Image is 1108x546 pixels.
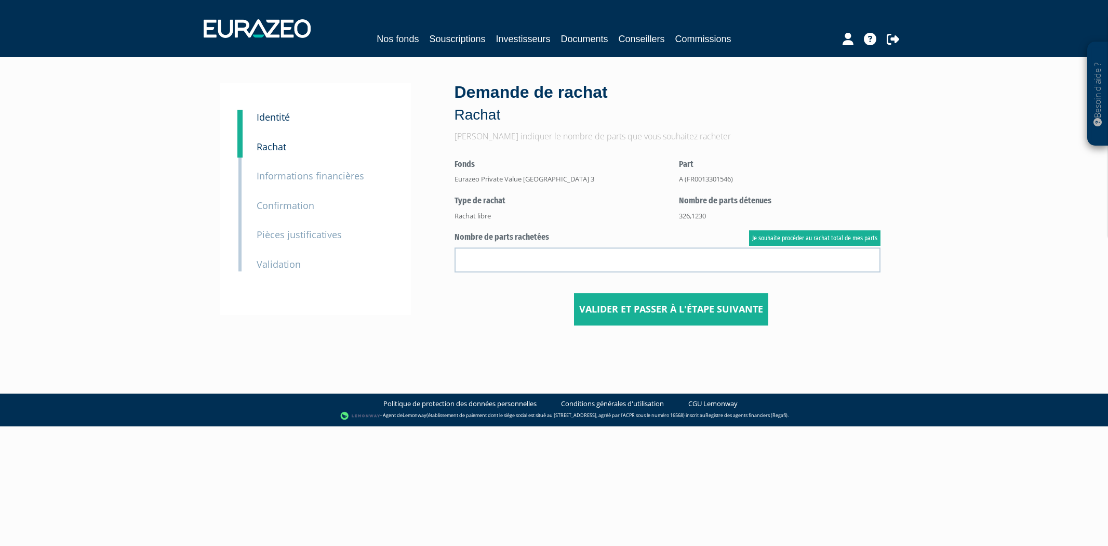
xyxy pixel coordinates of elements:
[688,399,738,409] a: CGU Lemonway
[455,81,888,125] div: Demande de rachat
[455,211,664,221] div: Rachat libre
[403,412,426,419] a: Lemonway
[257,258,301,270] small: Validation
[679,159,880,171] label: Part
[237,125,243,158] a: 2
[204,19,311,38] img: 1732889491-logotype_eurazeo_blanc_rvb.png
[455,131,888,142] p: [PERSON_NAME] indiquer le nombre de parts que vous souhaitez racheter
[429,32,485,46] a: Souscriptions
[455,105,888,125] p: Rachat
[257,140,286,153] small: Rachat
[679,211,880,221] div: 326,1230
[455,174,664,184] div: Eurazeo Private Value [GEOGRAPHIC_DATA] 3
[257,228,342,241] small: Pièces justificatives
[340,411,380,421] img: logo-lemonway.png
[574,293,768,326] input: Valider et passer à l'étape suivante
[1092,47,1104,141] p: Besoin d'aide ?
[257,111,290,123] small: Identité
[237,110,243,131] a: 1
[561,32,608,46] a: Documents
[257,170,364,182] small: Informations financières
[455,159,664,171] label: Fonds
[619,32,665,46] a: Conseillers
[383,399,537,409] a: Politique de protection des données personnelles
[679,195,880,207] label: Nombre de parts détenues
[749,230,880,246] a: Je souhaite procéder au rachat total de mes parts
[561,399,664,409] a: Conditions générales d'utilisation
[675,32,731,46] a: Commissions
[496,32,550,46] a: Investisseurs
[455,195,664,207] label: Type de rachat
[679,174,880,184] div: A (FR0013301546)
[377,32,419,46] a: Nos fonds
[455,231,880,243] label: Nombre de parts rachetées
[257,199,314,212] small: Confirmation
[10,411,1098,421] div: - Agent de (établissement de paiement dont le siège social est situé au [STREET_ADDRESS], agréé p...
[705,412,787,419] a: Registre des agents financiers (Regafi)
